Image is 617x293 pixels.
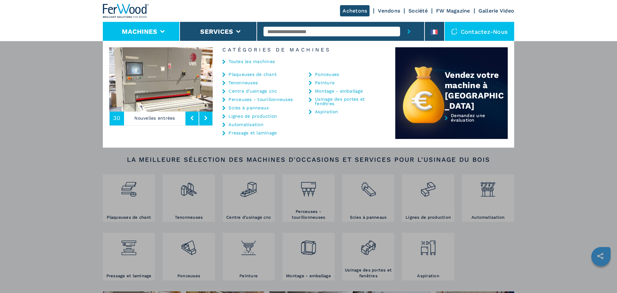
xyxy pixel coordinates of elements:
[228,72,277,77] a: Plaqueuses de chant
[213,47,316,112] img: image
[400,22,418,41] button: submit-button
[315,72,339,77] a: Ponceuses
[315,89,363,93] a: Montage - emballage
[451,28,458,35] img: Contactez-nous
[228,122,264,127] a: Automatisation
[122,28,157,35] button: Machines
[445,22,514,41] div: Contactez-nous
[228,131,277,135] a: Pressage et laminage
[378,8,400,14] a: Vendons
[436,8,470,14] a: FW Magazine
[103,4,149,18] img: Ferwood
[478,8,514,14] a: Gallerie Video
[113,115,121,121] span: 30
[315,109,338,114] a: Aspiration
[109,47,213,112] img: image
[228,89,277,93] a: Centre d'usinage cnc
[200,28,233,35] button: Services
[228,114,277,118] a: Lignes de production
[315,97,379,106] a: Usinage des portes et fenêtres
[228,59,275,64] a: Toutes les machines
[124,111,186,125] p: Nouvelles entrées
[228,97,293,102] a: Perceuses - tourillonneuses
[315,80,335,85] a: Peinture
[408,8,428,14] a: Société
[340,5,370,16] a: Achetons
[213,47,395,52] h6: Catégories de machines
[228,105,269,110] a: Scies à panneaux
[445,70,508,111] div: Vendez votre machine à [GEOGRAPHIC_DATA]
[228,80,258,85] a: Tenonneuses
[395,113,508,139] a: Demandez une évaluation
